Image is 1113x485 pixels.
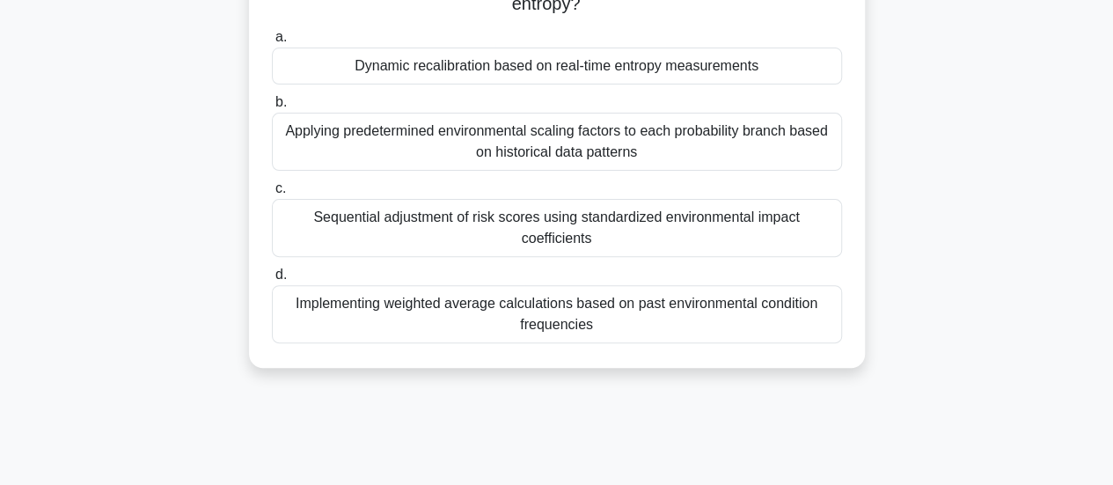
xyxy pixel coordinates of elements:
[275,180,286,195] span: c.
[272,113,842,171] div: Applying predetermined environmental scaling factors to each probability branch based on historic...
[275,29,287,44] span: a.
[275,94,287,109] span: b.
[275,267,287,282] span: d.
[272,199,842,257] div: Sequential adjustment of risk scores using standardized environmental impact coefficients
[272,48,842,85] div: Dynamic recalibration based on real-time entropy measurements
[272,285,842,343] div: Implementing weighted average calculations based on past environmental condition frequencies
